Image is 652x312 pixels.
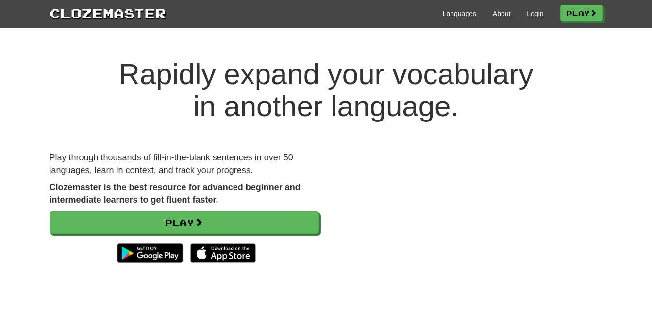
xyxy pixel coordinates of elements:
a: Login [527,9,543,18]
a: About [493,9,511,18]
strong: Clozemaster is the best resource for advanced beginner and intermediate learners to get fluent fa... [50,182,301,205]
img: Get it on Google Play [112,239,187,268]
img: Download_on_the_App_Store_Badge_US-UK_135x40-25178aeef6eb6b83b96f5f2d004eda3bffbb37122de64afbaef7... [190,243,256,263]
a: Play [560,5,603,21]
p: Play through thousands of fill-in-the-blank sentences in over 50 languages, learn in context, and... [50,152,319,176]
a: Play [50,211,319,234]
a: Clozemaster [50,4,166,22]
a: Languages [443,9,476,18]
